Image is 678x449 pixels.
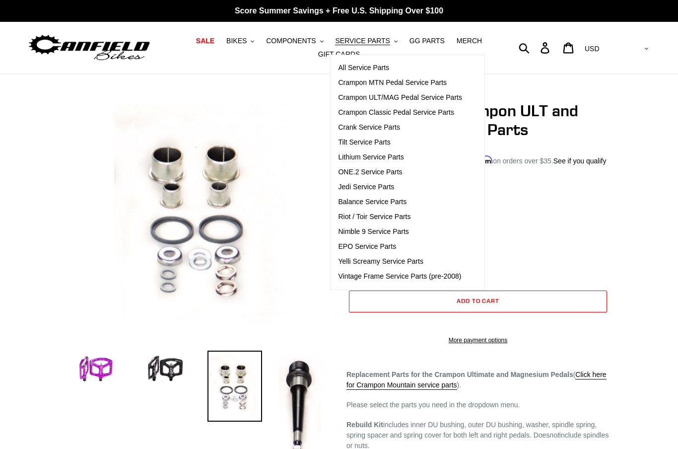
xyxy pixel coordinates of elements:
span: GIFT CARDS [318,50,360,59]
em: not [549,431,559,439]
a: Yelli Screamy Service Parts [331,254,470,269]
a: MERCH [452,34,487,48]
a: More payment options [349,336,607,345]
span: All Service Parts [338,64,389,72]
span: Balance Service Parts [338,198,407,206]
a: EPO Service Parts [331,239,470,254]
a: GIFT CARDS [313,48,365,61]
p: Pay with on orders over $35. [446,153,606,166]
a: Jedi Service Parts [331,180,470,195]
a: Balance Service Parts [331,195,470,210]
span: Tilt Service Parts [338,138,390,147]
a: Click here for Crampon Mountain service parts [346,371,607,390]
a: Nimble 9 Service Parts [331,224,470,239]
span: SALE [196,37,214,45]
span: Crampon MTN Pedal Service Parts [338,78,447,87]
span: EPO Service Parts [338,242,396,251]
a: Crampon Classic Pedal Service Parts [331,105,470,120]
a: Lithium Service Parts [331,150,470,165]
img: Load image into Gallery viewer, Canfield Bikes Crampon ULT and MAG Pedal Service Parts [138,351,193,388]
a: See if you qualify - Learn more about Affirm Financing (opens in modal) [553,157,607,165]
span: Riot / Toir Service Parts [338,213,410,221]
button: SERVICE PARTS [330,34,402,48]
strong: Rebuild Kit [346,421,383,429]
button: Add to cart [349,291,607,312]
a: Crank Service Parts [331,120,470,135]
img: Canfield Bikes [27,32,151,64]
a: Crampon ULT/MAG Pedal Service Parts [331,90,470,105]
span: Vintage Frame Service Parts (pre-2008) [338,272,461,281]
span: Crank Service Parts [338,123,400,132]
a: Riot / Toir Service Parts [331,210,470,224]
img: Load image into Gallery viewer, Canfield Bikes Crampon ULT and MAG Pedal Service Parts [68,351,123,388]
span: BIKES [226,37,247,45]
a: ONE.2 Service Parts [331,165,470,180]
span: Crampon ULT/MAG Pedal Service Parts [338,93,462,102]
button: BIKES [221,34,259,48]
span: Jedi Service Parts [338,183,394,191]
span: Yelli Screamy Service Parts [338,257,423,266]
a: All Service Parts [331,61,470,75]
button: COMPONENTS [261,34,328,48]
p: ( ). [346,370,610,390]
strong: Replacement Parts for the Crampon Ultimate and Magnesium Pedals [346,371,573,378]
a: Vintage Frame Service Parts (pre-2008) [331,269,470,284]
a: GG PARTS [405,34,450,48]
span: MERCH [457,37,482,45]
span: Nimble 9 Service Parts [338,227,408,236]
a: Crampon MTN Pedal Service Parts [331,75,470,90]
span: Crampon Classic Pedal Service Parts [338,108,454,117]
span: SERVICE PARTS [335,37,390,45]
a: SALE [191,34,219,48]
span: COMPONENTS [266,37,316,45]
span: Add to cart [457,297,500,304]
span: Lithium Service Parts [338,153,404,161]
p: Please select the parts you need in the dropdown menu. [346,400,610,410]
img: Load image into Gallery viewer, Canfield Bikes Crampon ULT and MAG Pedal Service Parts [207,351,262,422]
span: ONE.2 Service Parts [338,168,402,176]
span: GG PARTS [409,37,445,45]
a: Tilt Service Parts [331,135,470,150]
